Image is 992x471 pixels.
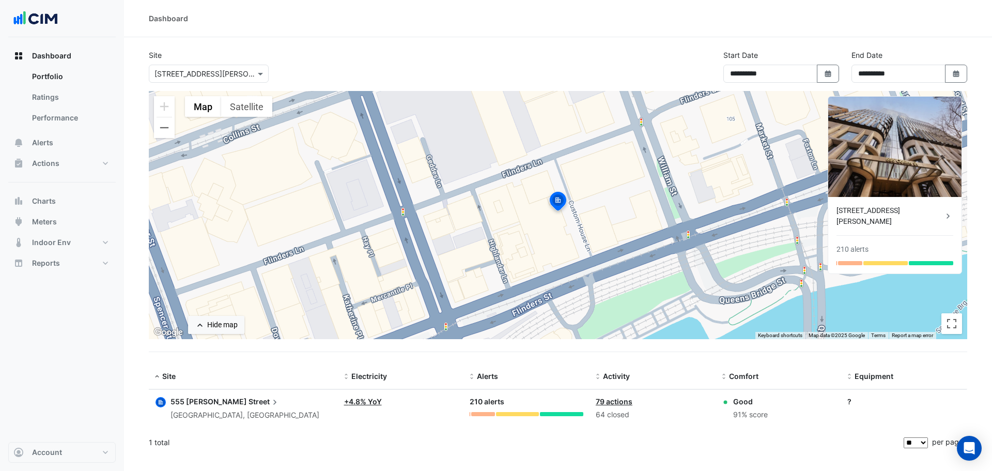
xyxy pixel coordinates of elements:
span: Account [32,447,62,458]
div: 210 alerts [470,396,583,408]
button: Zoom out [154,117,175,138]
div: Hide map [207,320,238,330]
button: Indoor Env [8,232,116,253]
a: Terms (opens in new tab) [871,332,886,338]
div: 91% score [733,409,768,421]
button: Actions [8,153,116,174]
span: Dashboard [32,51,71,61]
div: 210 alerts [836,244,869,255]
app-icon: Indoor Env [13,237,24,248]
div: [STREET_ADDRESS][PERSON_NAME] [836,205,943,227]
button: Show satellite imagery [221,96,272,117]
span: 555 [PERSON_NAME] [171,397,247,406]
button: Reports [8,253,116,274]
span: Street [249,396,280,407]
div: Dashboard [149,13,188,24]
app-icon: Alerts [13,138,24,148]
button: Show street map [185,96,221,117]
div: ? [847,396,961,407]
label: Site [149,50,162,60]
fa-icon: Select Date [824,69,833,78]
span: Map data ©2025 Google [809,332,865,338]
span: Electricity [351,372,387,381]
div: 64 closed [596,409,709,421]
div: Dashboard [8,66,116,132]
span: Equipment [855,372,893,381]
span: Alerts [477,372,498,381]
img: Google [151,326,185,339]
button: Account [8,442,116,463]
button: Keyboard shortcuts [758,332,802,339]
button: Toggle fullscreen view [941,313,962,334]
a: Performance [24,108,116,128]
span: Alerts [32,138,53,148]
button: Alerts [8,132,116,153]
div: 1 total [149,430,902,455]
label: End Date [851,50,882,60]
a: Report a map error [892,332,933,338]
button: Hide map [188,316,244,334]
img: site-pin-selected.svg [547,190,569,215]
label: Start Date [723,50,758,60]
button: Meters [8,211,116,232]
span: Indoor Env [32,237,71,248]
a: 79 actions [596,397,632,406]
fa-icon: Select Date [952,69,961,78]
a: Ratings [24,87,116,108]
button: Dashboard [8,45,116,66]
span: Actions [32,158,59,169]
button: Charts [8,191,116,211]
a: +4.8% YoY [344,397,382,406]
span: Reports [32,258,60,268]
button: Zoom in [154,96,175,117]
app-icon: Dashboard [13,51,24,61]
span: Activity [603,372,630,381]
span: Charts [32,196,56,206]
span: Site [162,372,176,381]
a: Open this area in Google Maps (opens a new window) [151,326,185,339]
img: 555 Collins Street [828,97,962,197]
app-icon: Charts [13,196,24,206]
a: Portfolio [24,66,116,87]
span: Comfort [729,372,758,381]
app-icon: Reports [13,258,24,268]
div: Good [733,396,768,407]
app-icon: Actions [13,158,24,169]
app-icon: Meters [13,217,24,227]
div: [GEOGRAPHIC_DATA], [GEOGRAPHIC_DATA] [171,409,319,421]
span: per page [932,437,963,446]
img: Company Logo [12,8,59,29]
span: Meters [32,217,57,227]
div: Open Intercom Messenger [957,436,982,461]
